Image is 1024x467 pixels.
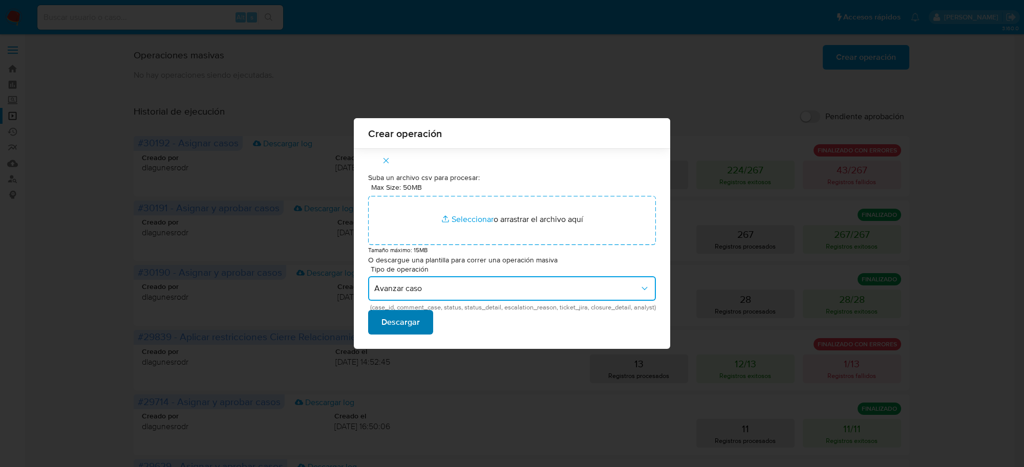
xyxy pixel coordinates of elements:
p: Suba un archivo csv para procesar: [368,173,656,183]
p: O descargue una plantilla para correr una operación masiva [368,255,656,265]
span: Descargar [381,311,420,333]
span: Crear operación [368,128,656,139]
span: Avanzar caso [374,283,640,294]
button: Descargar [368,310,433,335]
button: Avanzar caso [368,276,656,301]
small: Tamaño máximo: 15MB [368,246,428,254]
span: (case_id, comment_case, status, status_detail, escalation_reason, ticket_jira, closure_detail, an... [370,305,658,310]
span: Tipo de operación [371,265,659,273]
label: Max Size: 50MB [371,183,422,192]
